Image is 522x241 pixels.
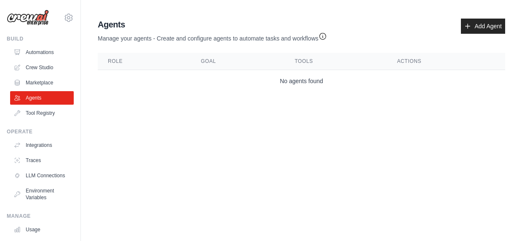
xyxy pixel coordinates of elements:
[7,35,74,42] div: Build
[98,19,327,30] h2: Agents
[7,10,49,26] img: Logo
[10,61,74,74] a: Crew Studio
[284,53,387,70] th: Tools
[10,46,74,59] a: Automations
[461,19,505,34] a: Add Agent
[98,53,191,70] th: Role
[10,76,74,89] a: Marketplace
[10,169,74,182] a: LLM Connections
[387,53,505,70] th: Actions
[191,53,285,70] th: Goal
[10,91,74,105] a: Agents
[10,223,74,236] a: Usage
[10,106,74,120] a: Tool Registry
[10,184,74,204] a: Environment Variables
[7,213,74,219] div: Manage
[98,30,327,43] p: Manage your agents - Create and configure agents to automate tasks and workflows
[7,128,74,135] div: Operate
[10,154,74,167] a: Traces
[98,70,505,92] td: No agents found
[10,138,74,152] a: Integrations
